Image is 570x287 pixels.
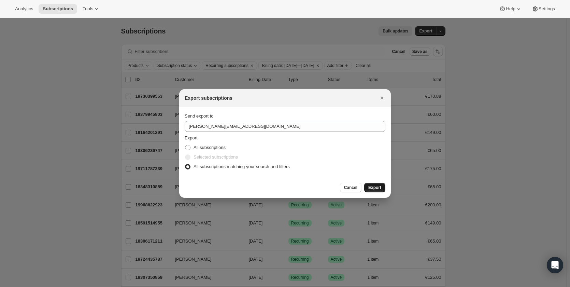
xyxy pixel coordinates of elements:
span: Help [506,6,515,12]
button: Tools [79,4,104,14]
span: Export [185,135,198,140]
span: Analytics [15,6,33,12]
span: Settings [539,6,555,12]
span: Send export to [185,113,214,119]
span: Selected subscriptions [194,154,238,160]
button: Help [495,4,526,14]
span: All subscriptions [194,145,226,150]
button: Settings [528,4,559,14]
button: Export [364,183,385,192]
button: Close [377,93,387,103]
span: Tools [83,6,93,12]
button: Analytics [11,4,37,14]
h2: Export subscriptions [185,95,232,101]
span: Subscriptions [43,6,73,12]
span: Export [368,185,381,190]
span: All subscriptions matching your search and filters [194,164,290,169]
button: Subscriptions [39,4,77,14]
div: Open Intercom Messenger [547,257,563,273]
span: Cancel [344,185,357,190]
button: Cancel [340,183,361,192]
